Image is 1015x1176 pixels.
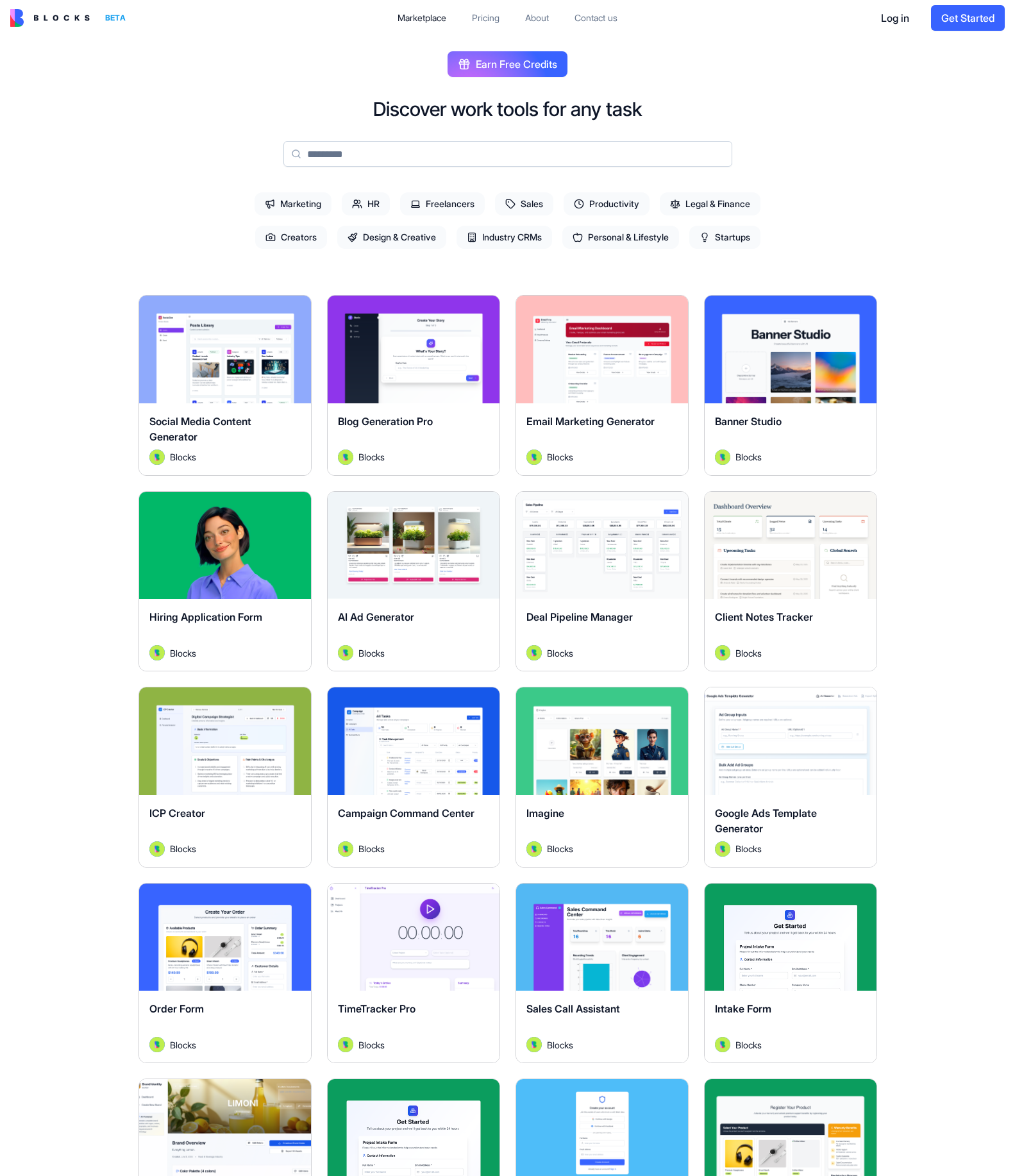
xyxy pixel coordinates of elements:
a: Deal Pipeline ManagerAvatarBlocks [516,491,689,672]
span: Social Media Content Generator [149,415,251,443]
a: About [515,6,559,29]
span: Google Ads Template Generator [715,807,817,835]
span: Blocks [358,842,385,855]
span: Blocks [735,646,762,660]
div: Contact us [575,12,617,24]
img: Avatar [338,645,353,660]
span: Personal & Lifestyle [562,226,679,249]
h2: Discover work tools for any task [373,97,642,121]
span: Legal & Finance [660,192,760,215]
span: Blocks [735,450,762,464]
span: Creators [255,226,327,249]
img: Avatar [526,645,542,660]
a: Campaign Command CenterAvatarBlocks [327,687,500,868]
span: Blocks [170,450,196,464]
div: BETA [100,9,131,27]
img: Avatar [715,841,730,857]
span: Blocks [547,646,573,660]
span: TimeTracker Pro [338,1002,415,1015]
img: Avatar [526,841,542,857]
span: AI Ad Generator [338,610,414,623]
span: Blocks [547,450,573,464]
span: Startups [689,226,760,249]
span: Campaign Command Center [338,807,474,819]
img: Avatar [149,449,165,465]
button: Log in [869,5,921,31]
span: Blocks [358,450,385,464]
span: Blog Generation Pro [338,415,433,428]
span: Productivity [564,192,650,215]
span: Blocks [735,1038,762,1052]
img: Avatar [715,449,730,465]
span: Blocks [735,842,762,855]
span: Industry CRMs [457,226,552,249]
a: Pricing [462,6,510,29]
span: ICP Creator [149,807,205,819]
span: Order Form [149,1002,204,1015]
span: Imagine [526,807,564,819]
a: ICP CreatorAvatarBlocks [138,687,312,868]
a: Client Notes TrackerAvatarBlocks [704,491,877,672]
span: Blocks [170,842,196,855]
a: Blog Generation ProAvatarBlocks [327,295,500,476]
span: Blocks [358,646,385,660]
span: Design & Creative [337,226,446,249]
span: Client Notes Tracker [715,610,813,623]
a: TimeTracker ProAvatarBlocks [327,883,500,1064]
a: ImagineAvatarBlocks [516,687,689,868]
a: BETA [10,9,131,27]
a: Sales Call AssistantAvatarBlocks [516,883,689,1064]
span: Sales [495,192,553,215]
span: Blocks [170,646,196,660]
span: Blocks [547,842,573,855]
span: Blocks [547,1038,573,1052]
img: Avatar [526,1037,542,1052]
a: Social Media Content GeneratorAvatarBlocks [138,295,312,476]
a: Contact us [564,6,628,29]
a: AI Ad GeneratorAvatarBlocks [327,491,500,672]
button: Get Started [931,5,1005,31]
img: Avatar [715,1037,730,1052]
img: logo [10,9,90,27]
a: Intake FormAvatarBlocks [704,883,877,1064]
img: Avatar [149,1037,165,1052]
span: Blocks [358,1038,385,1052]
span: Deal Pipeline Manager [526,610,633,623]
a: Email Marketing GeneratorAvatarBlocks [516,295,689,476]
img: Avatar [149,645,165,660]
img: Avatar [715,645,730,660]
div: Marketplace [398,12,446,24]
img: Avatar [338,841,353,857]
img: Avatar [338,449,353,465]
span: HR [342,192,390,215]
span: Hiring Application Form [149,610,262,623]
a: Marketplace [387,6,457,29]
span: Marketing [255,192,331,215]
a: Order FormAvatarBlocks [138,883,312,1064]
span: Email Marketing Generator [526,415,655,428]
span: Banner Studio [715,415,782,428]
a: Google Ads Template GeneratorAvatarBlocks [704,687,877,868]
img: Avatar [149,841,165,857]
div: Pricing [472,12,499,24]
button: Earn Free Credits [448,51,567,77]
a: Banner StudioAvatarBlocks [704,295,877,476]
span: Sales Call Assistant [526,1002,620,1015]
span: Earn Free Credits [476,56,557,72]
span: Freelancers [400,192,485,215]
span: Intake Form [715,1002,771,1015]
a: Hiring Application FormAvatarBlocks [138,491,312,672]
span: Blocks [170,1038,196,1052]
img: Avatar [338,1037,353,1052]
img: Avatar [526,449,542,465]
div: About [525,12,549,24]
